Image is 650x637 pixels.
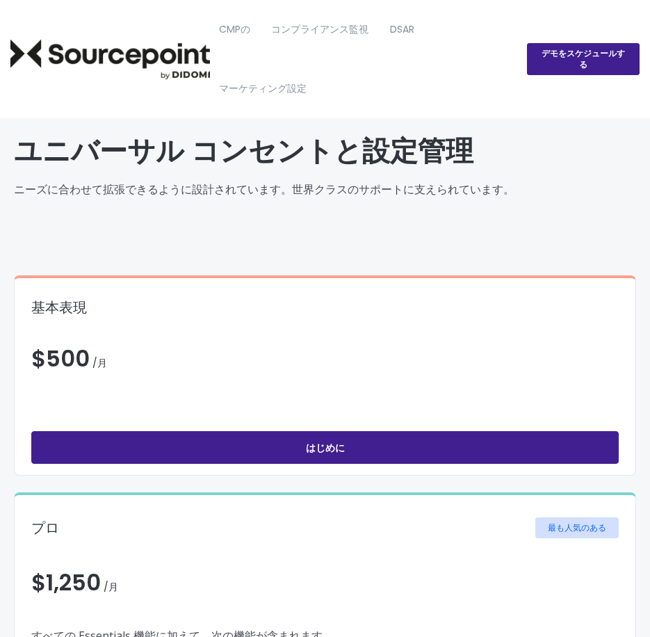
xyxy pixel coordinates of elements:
a: マーケティング設定 [210,59,316,118]
span: 500 [46,343,90,374]
img: Sourcepoint ロゴ ダーク [10,39,210,79]
span: /月 [104,580,118,594]
h3: プロ [31,521,59,535]
h1: ユニバーサル コンセントと設定管理 [14,132,636,170]
span: /月 [92,356,107,370]
span: $ [31,343,90,374]
h3: 基本表現 [31,300,619,314]
span: 最も人気のある [535,517,619,538]
p: ニーズに合わせて拡張できるように設計されています。世界クラスのサポートに支えられています。 [14,181,636,197]
a: はじめに [31,431,619,464]
a: デモをスケジュールする [527,43,640,75]
span: $ [31,567,101,598]
span: 1,250 [46,567,101,598]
